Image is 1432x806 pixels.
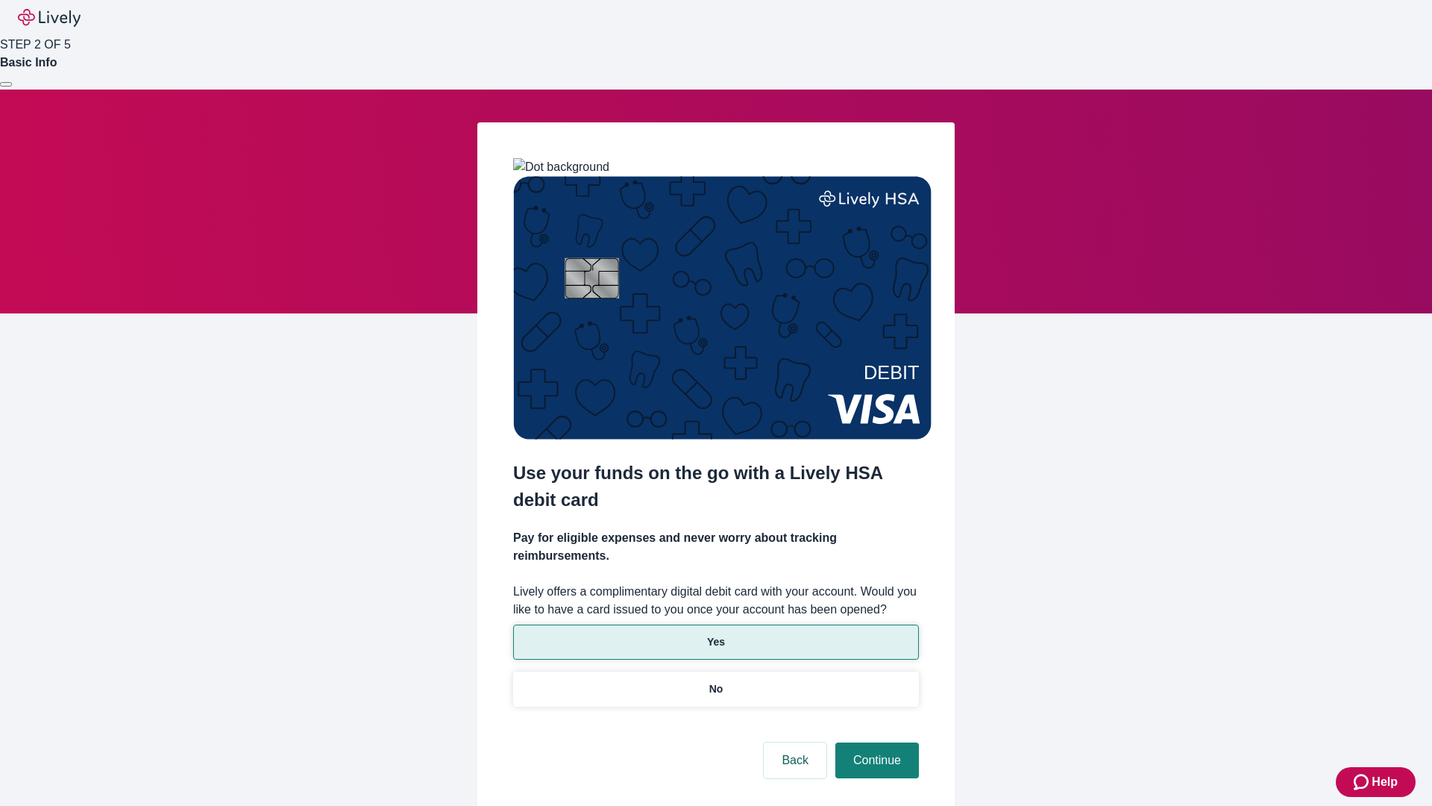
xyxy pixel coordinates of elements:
[1372,773,1398,791] span: Help
[513,583,919,619] label: Lively offers a complimentary digital debit card with your account. Would you like to have a card...
[513,625,919,660] button: Yes
[835,743,919,778] button: Continue
[513,529,919,565] h4: Pay for eligible expenses and never worry about tracking reimbursements.
[18,9,81,27] img: Lively
[513,460,919,513] h2: Use your funds on the go with a Lively HSA debit card
[709,681,723,697] p: No
[1354,773,1372,791] svg: Zendesk support icon
[707,634,725,650] p: Yes
[1336,767,1416,797] button: Zendesk support iconHelp
[513,176,932,440] img: Debit card
[513,672,919,707] button: No
[764,743,826,778] button: Back
[513,158,609,176] img: Dot background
